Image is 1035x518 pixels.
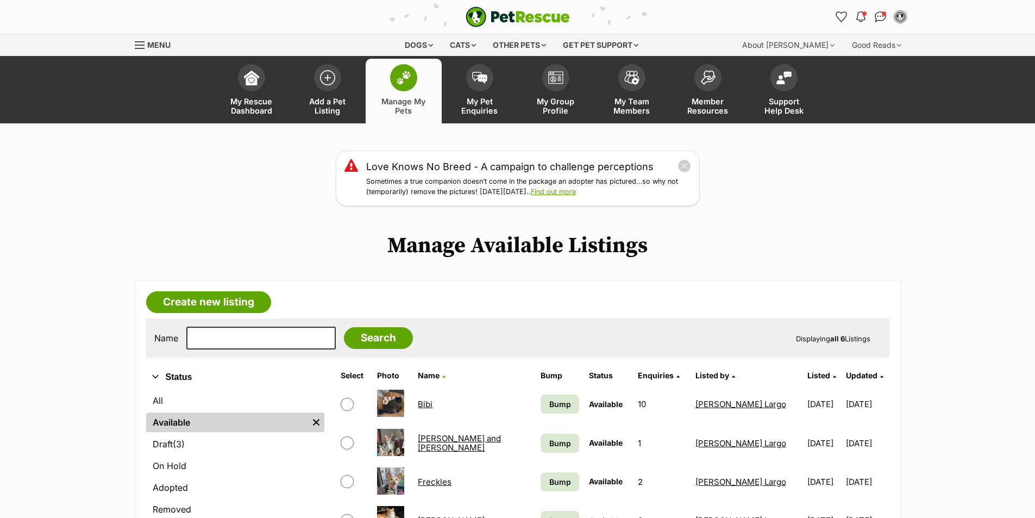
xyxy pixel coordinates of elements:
span: Bump [549,398,571,410]
a: Member Resources [670,59,746,123]
span: (3) [173,438,185,451]
ul: Account quick links [833,8,909,26]
div: Good Reads [844,34,909,56]
a: Love Knows No Breed - A campaign to challenge perceptions [366,159,654,174]
div: Cats [442,34,484,56]
a: [PERSON_NAME] Largo [695,399,786,409]
div: Get pet support [555,34,646,56]
a: My Rescue Dashboard [214,59,290,123]
span: Available [589,477,623,486]
img: logo-e224e6f780fb5917bec1dbf3a21bbac754714ae5b6737aabdf751b685950b380.svg [466,7,570,27]
span: Available [589,400,623,409]
td: [DATE] [846,385,888,423]
img: chat-41dd97257d64d25036548639549fe6c8038ab92f7586957e7f3b1b290dea8141.svg [875,11,886,22]
a: Enquiries [638,371,680,380]
span: translation missing: en.admin.listings.index.attributes.enquiries [638,371,674,380]
span: Available [589,438,623,447]
td: [DATE] [803,385,845,423]
a: Create new listing [146,291,271,313]
img: group-profile-icon-3fa3cf56718a62981997c0bc7e787c4b2cf8bcc04b72c1350f741eb67cf2f40e.svg [548,71,563,84]
img: dashboard-icon-eb2f2d2d3e046f16d808141f083e7271f6b2e854fb5c12c21221c1fb7104beca.svg [244,70,259,85]
img: Jacki Largo profile pic [895,11,906,22]
img: member-resources-icon-8e73f808a243e03378d46382f2149f9095a855e16c252ad45f914b54edf8863c.svg [700,70,716,85]
td: [DATE] [803,425,845,462]
div: Other pets [485,34,554,56]
a: [PERSON_NAME] Largo [695,477,786,487]
a: Bump [541,434,579,453]
a: Adopted [146,478,324,497]
span: Bump [549,476,571,488]
a: Listed [807,371,836,380]
a: Draft [146,434,324,454]
td: [DATE] [803,463,845,501]
span: Name [418,371,440,380]
span: My Rescue Dashboard [227,97,276,115]
a: All [146,391,324,410]
button: close [678,159,691,173]
a: [PERSON_NAME] Largo [695,438,786,448]
img: manage-my-pets-icon-02211641906a0b7f246fdf0571729dbe1e7629f14944591b6c1af311fb30b64b.svg [396,71,411,85]
a: Bump [541,472,579,491]
th: Bump [536,367,584,384]
th: Status [585,367,632,384]
a: Support Help Desk [746,59,822,123]
span: Listed by [695,371,729,380]
span: My Group Profile [531,97,580,115]
label: Name [154,333,178,343]
a: Available [146,413,308,432]
a: My Group Profile [518,59,594,123]
a: Favourites [833,8,850,26]
a: Bump [541,395,579,414]
img: help-desk-icon-fdf02630f3aa405de69fd3d07c3f3aa587a6932b1a1747fa1d2bba05be0121f9.svg [776,71,792,84]
p: Sometimes a true companion doesn’t come in the package an adopter has pictured…so why not (tempor... [366,177,691,197]
a: [PERSON_NAME] and [PERSON_NAME] [418,433,501,453]
span: Listed [807,371,830,380]
a: Menu [135,34,178,54]
span: Bump [549,438,571,449]
a: PetRescue [466,7,570,27]
input: Search [344,327,413,349]
a: My Team Members [594,59,670,123]
td: 2 [633,463,690,501]
div: About [PERSON_NAME] [735,34,842,56]
a: Remove filter [308,413,324,432]
td: [DATE] [846,425,888,462]
button: Status [146,370,324,384]
td: 1 [633,425,690,462]
span: Member Resources [683,97,732,115]
span: Manage My Pets [379,97,428,115]
a: Manage My Pets [366,59,442,123]
th: Select [336,367,372,384]
button: My account [892,8,909,26]
span: Updated [846,371,877,380]
td: 10 [633,385,690,423]
a: Updated [846,371,883,380]
a: My Pet Enquiries [442,59,518,123]
a: Find out more [531,188,576,196]
span: My Team Members [607,97,656,115]
a: Conversations [872,8,889,26]
a: On Hold [146,456,324,476]
span: My Pet Enquiries [455,97,504,115]
a: Add a Pet Listing [290,59,366,123]
span: Displaying Listings [796,334,870,343]
th: Photo [373,367,413,384]
a: Name [418,371,446,380]
img: pet-enquiries-icon-7e3ad2cf08bfb03b45e93fb7055b45f3efa6380592205ae92323e6603595dc1f.svg [472,72,487,84]
span: Add a Pet Listing [303,97,352,115]
img: add-pet-listing-icon-0afa8454b4691262ce3f59096e99ab1cd57d4a30225e0717b998d2c9b9846f56.svg [320,70,335,85]
strong: all 6 [830,334,845,343]
a: Listed by [695,371,735,380]
span: Support Help Desk [760,97,808,115]
div: Dogs [397,34,441,56]
img: notifications-46538b983faf8c2785f20acdc204bb7945ddae34d4c08c2a6579f10ce5e182be.svg [856,11,865,22]
span: Menu [147,40,171,49]
a: Bibi [418,399,432,409]
td: [DATE] [846,463,888,501]
a: Freckles [418,477,451,487]
button: Notifications [852,8,870,26]
img: team-members-icon-5396bd8760b3fe7c0b43da4ab00e1e3bb1a5d9ba89233759b79545d2d3fc5d0d.svg [624,71,639,85]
